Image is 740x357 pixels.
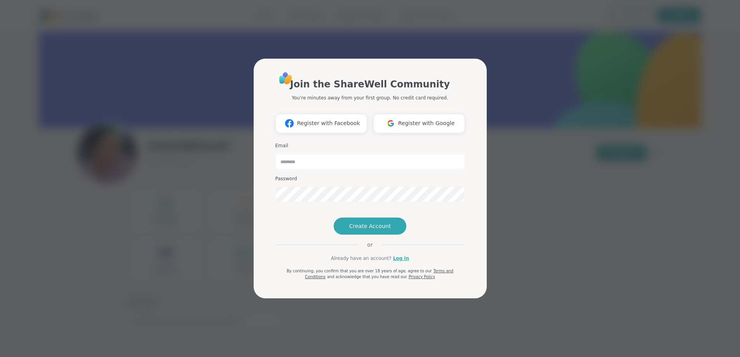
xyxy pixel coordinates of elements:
span: Already have an account? [331,255,392,262]
button: Register with Facebook [275,114,367,133]
span: Create Account [349,222,391,230]
img: ShareWell Logomark [282,116,297,131]
button: Register with Google [373,114,465,133]
span: By continuing, you confirm that you are over 18 years of age, agree to our [287,269,432,273]
span: and acknowledge that you have read our [327,275,407,279]
span: Register with Google [398,119,455,127]
h3: Password [275,176,465,182]
h3: Email [275,143,465,149]
a: Log in [393,255,409,262]
img: ShareWell Logomark [383,116,398,131]
a: Privacy Policy [409,275,435,279]
button: Create Account [334,218,407,235]
span: or [358,241,382,249]
span: Register with Facebook [297,119,360,127]
h1: Join the ShareWell Community [290,77,450,91]
img: ShareWell Logo [277,70,294,87]
p: You're minutes away from your first group. No credit card required. [292,94,448,101]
